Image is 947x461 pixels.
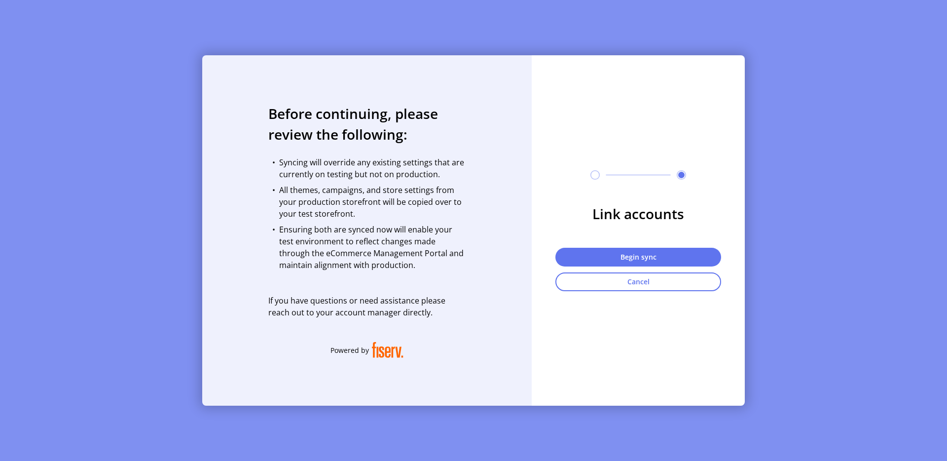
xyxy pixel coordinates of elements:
[268,103,598,145] h3: Before continuing, please review the following:
[272,224,275,235] span: •
[279,184,466,220] span: All themes, campaigns, and store settings from your production storefront will be copied over to ...
[555,272,721,291] button: Cancel
[279,224,466,271] span: Ensuring both are synced now will enable your test environment to reflect changes made through th...
[279,156,466,180] span: Syncing will override any existing settings that are currently on testing but not on production.
[330,345,369,355] span: Powered by
[555,248,721,267] button: Begin sync
[272,156,275,168] span: •
[268,295,466,318] span: If you have questions or need assistance please reach out to your account manager directly.
[272,184,275,196] span: •
[555,203,721,224] h3: Link accounts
